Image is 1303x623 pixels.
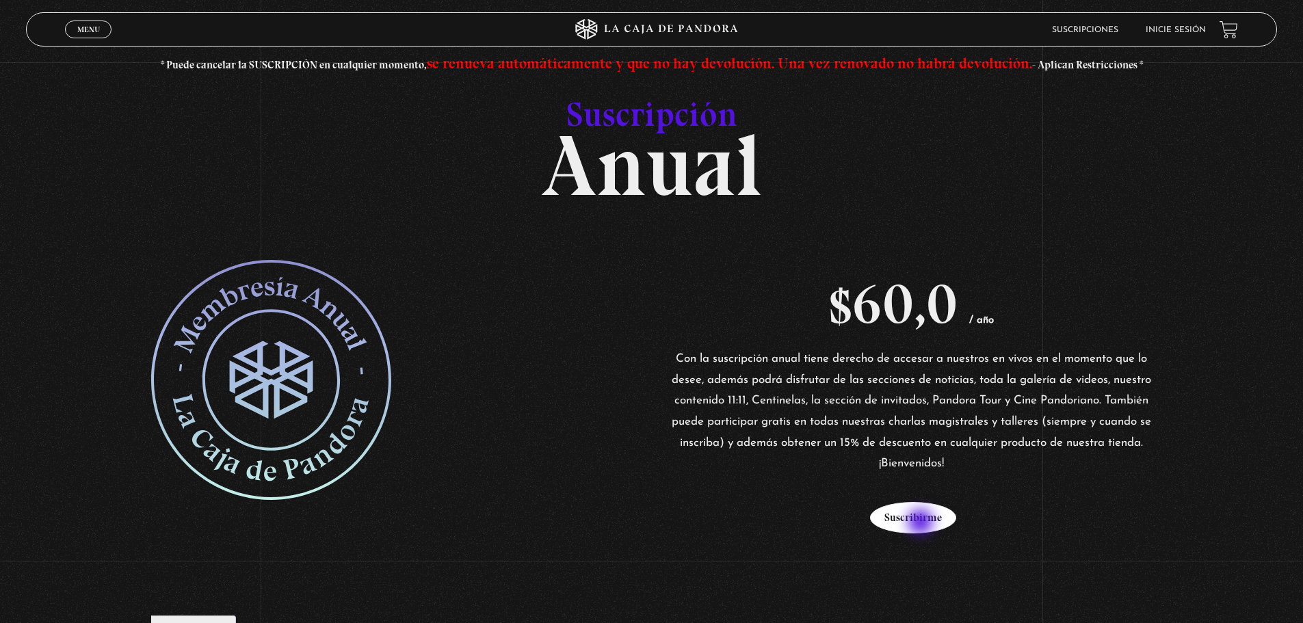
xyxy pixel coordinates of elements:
span: $ [829,271,852,337]
a: Suscripciones [1052,26,1118,34]
span: / año [969,315,994,326]
h3: * Puede cancelar la SUSCRIPCIÓN en cualquier momento, - Aplican Restricciones * [26,56,1277,71]
span: Suscripción [566,94,737,135]
a: Inicie sesión [1146,26,1206,34]
h2: Anual [26,71,1277,191]
p: Con la suscripción anual tiene derecho de accesar a nuestros en vivos en el momento que lo desee,... [672,349,1152,475]
span: Menu [77,25,100,34]
span: Cerrar [73,37,105,47]
button: Suscribirme [870,502,956,533]
span: se renueva automáticamente y que no hay devolución. Una vez renovado no habrá devolución. [427,54,1032,72]
bdi: 60,0 [829,271,958,337]
a: View your shopping cart [1220,21,1238,39]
